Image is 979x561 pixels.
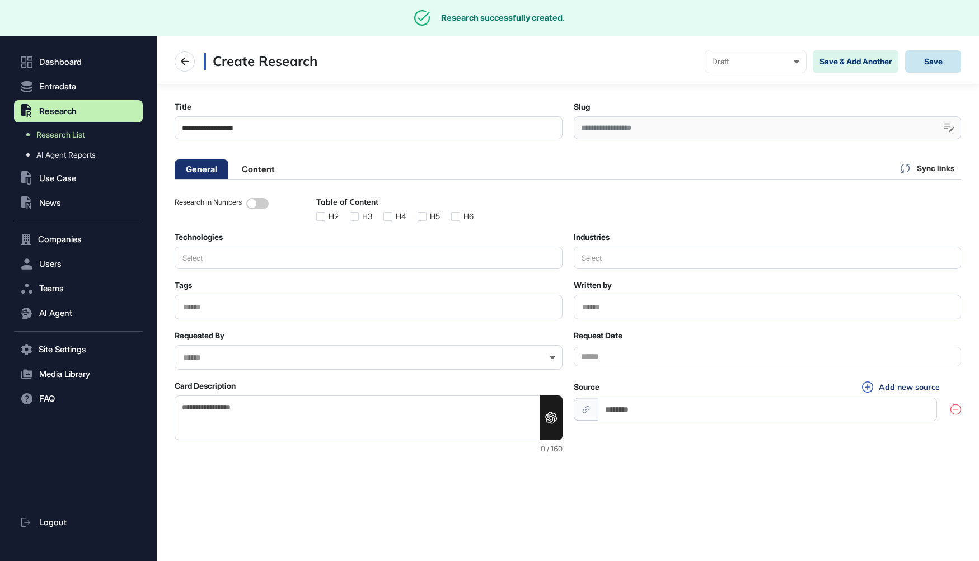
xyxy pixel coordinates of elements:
[396,212,406,221] div: H4
[39,58,82,67] span: Dashboard
[14,192,143,214] button: News
[14,363,143,385] button: Media Library
[14,76,143,98] button: Entradata
[574,281,612,290] label: Written by
[329,212,339,221] div: H2
[39,370,90,379] span: Media Library
[894,157,961,179] div: Sync links
[39,309,72,318] span: AI Agent
[574,247,962,269] button: Select
[859,381,943,393] button: Add new source
[574,347,962,366] input: Datepicker input
[463,212,474,221] div: H6
[14,100,143,122] button: Research
[175,159,228,179] li: General
[231,159,286,179] li: Content
[175,247,563,269] button: Select
[39,345,86,354] span: Site Settings
[905,50,961,73] button: Save
[204,53,317,70] h3: Create Research
[39,284,64,293] span: Teams
[362,212,372,221] div: H3
[14,338,143,361] button: Site Settings
[39,518,67,527] span: Logout
[14,388,143,410] button: FAQ
[813,50,898,73] button: Save & Add Another
[316,197,474,208] div: Table of Content
[574,331,622,340] label: Request Date
[38,235,82,244] span: Companies
[14,277,143,300] button: Teams
[39,394,55,403] span: FAQ
[574,383,599,392] label: Source
[36,130,85,139] span: Research List
[39,174,76,183] span: Use Case
[14,511,143,534] a: Logout
[574,233,610,242] label: Industries
[175,102,191,111] label: Title
[14,253,143,275] button: Users
[14,167,143,190] button: Use Case
[175,331,224,340] label: Requested By
[39,260,62,268] span: Users
[441,13,565,23] div: Research successfully created.
[175,233,223,242] label: Technologies
[39,107,77,116] span: Research
[14,302,143,324] button: AI Agent
[175,281,192,290] label: Tags
[712,57,799,66] div: Draft
[175,381,236,390] label: Card Description
[36,150,96,159] span: AI Agent Reports
[175,198,242,209] div: Research in Numbers
[14,228,143,251] button: Companies
[175,254,210,262] div: Select
[39,82,76,91] span: Entradata
[430,212,440,221] div: H5
[39,199,61,208] span: News
[175,445,563,453] div: 0 / 160
[574,254,609,262] div: Select
[574,102,590,111] label: Slug
[20,145,143,165] a: AI Agent Reports
[20,125,143,145] a: Research List
[14,51,143,73] a: Dashboard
